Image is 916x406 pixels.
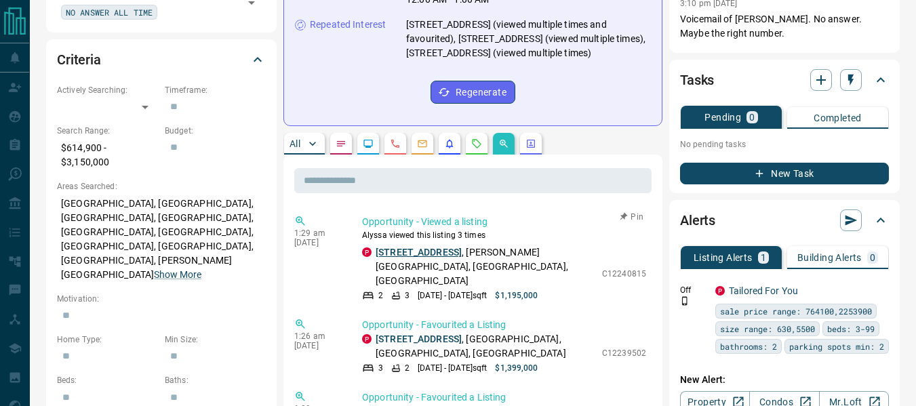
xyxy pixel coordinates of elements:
button: Show More [154,268,201,282]
span: bathrooms: 2 [720,340,777,353]
p: , [GEOGRAPHIC_DATA], [GEOGRAPHIC_DATA], [GEOGRAPHIC_DATA] [376,332,595,361]
p: [STREET_ADDRESS] (viewed multiple times and favourited), [STREET_ADDRESS] (viewed multiple times)... [406,18,651,60]
p: Home Type: [57,333,158,346]
button: New Task [680,163,889,184]
svg: Push Notification Only [680,296,690,306]
p: 2 [405,362,410,374]
svg: Emails [417,138,428,149]
svg: Agent Actions [525,138,536,149]
p: Opportunity - Favourited a Listing [362,390,646,405]
p: Repeated Interest [310,18,386,32]
p: [DATE] [294,341,342,350]
p: Building Alerts [797,253,862,262]
p: , [PERSON_NAME][GEOGRAPHIC_DATA], [GEOGRAPHIC_DATA], [GEOGRAPHIC_DATA] [376,245,595,288]
p: [GEOGRAPHIC_DATA], [GEOGRAPHIC_DATA], [GEOGRAPHIC_DATA], [GEOGRAPHIC_DATA], [GEOGRAPHIC_DATA], [G... [57,192,266,286]
p: Baths: [165,374,266,386]
p: Alyssa viewed this listing 3 times [362,229,646,241]
p: Search Range: [57,125,158,137]
p: Pending [704,113,741,122]
a: [STREET_ADDRESS] [376,247,462,258]
p: New Alert: [680,373,889,387]
p: 1 [761,253,766,262]
p: Areas Searched: [57,180,266,192]
p: Min Size: [165,333,266,346]
p: Off [680,284,707,296]
h2: Tasks [680,69,714,91]
svg: Notes [336,138,346,149]
svg: Requests [471,138,482,149]
h2: Alerts [680,209,715,231]
h2: Criteria [57,49,101,70]
span: parking spots min: 2 [789,340,884,353]
p: Listing Alerts [694,253,753,262]
span: NO ANSWER ALL TIME [66,5,153,19]
p: No pending tasks [680,134,889,155]
div: property.ca [715,286,725,296]
div: Tasks [680,64,889,96]
p: 3 [405,289,410,302]
p: [DATE] - [DATE] sqft [418,362,487,374]
svg: Calls [390,138,401,149]
p: All [290,139,300,148]
p: Timeframe: [165,84,266,96]
p: Completed [814,113,862,123]
p: 0 [749,113,755,122]
p: 1:26 am [294,331,342,341]
p: Actively Searching: [57,84,158,96]
button: Pin [612,211,652,223]
p: $1,195,000 [495,289,538,302]
span: sale price range: 764100,2253900 [720,304,872,318]
svg: Listing Alerts [444,138,455,149]
svg: Opportunities [498,138,509,149]
p: 2 [378,289,383,302]
p: 3 [378,362,383,374]
div: property.ca [362,334,372,344]
div: Alerts [680,204,889,237]
span: size range: 630,5500 [720,322,815,336]
p: Opportunity - Favourited a Listing [362,318,646,332]
svg: Lead Browsing Activity [363,138,374,149]
p: C12239502 [602,347,646,359]
p: Motivation: [57,293,266,305]
p: [DATE] - [DATE] sqft [418,289,487,302]
div: Criteria [57,43,266,76]
p: Budget: [165,125,266,137]
p: Beds: [57,374,158,386]
p: $614,900 - $3,150,000 [57,137,158,174]
p: Voicemail of [PERSON_NAME]. No answer. Maybe the right number. [680,12,889,41]
a: Tailored For You [729,285,798,296]
div: property.ca [362,247,372,257]
p: Opportunity - Viewed a listing [362,215,646,229]
a: [STREET_ADDRESS] [376,333,462,344]
p: [DATE] [294,238,342,247]
p: C12240815 [602,268,646,280]
p: 0 [870,253,875,262]
span: beds: 3-99 [827,322,875,336]
button: Regenerate [431,81,515,104]
p: 1:29 am [294,228,342,238]
p: $1,399,000 [495,362,538,374]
